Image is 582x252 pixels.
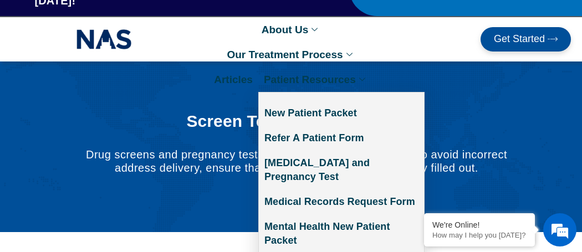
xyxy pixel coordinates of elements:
[259,151,424,189] a: [MEDICAL_DATA] and Pregnancy Test
[74,58,203,73] div: Chat with us now
[221,42,360,67] a: Our Treatment Process
[432,220,527,229] div: We're Online!
[64,63,153,175] span: We're online!
[481,27,571,52] a: Get Started
[259,189,424,214] a: Medical Records Request Form
[12,57,29,74] div: Navigation go back
[182,6,208,32] div: Minimize live chat window
[259,101,424,126] a: New Patient Packet
[259,126,424,151] a: Refer A Patient Form
[258,67,374,92] a: Patient Resources
[6,150,211,188] textarea: Type your message and hit 'Enter'
[432,231,527,239] p: How may I help you today?
[494,34,545,45] span: Get Started
[76,27,132,52] img: NAS_email_signature-removebg-preview.png
[84,111,509,131] h1: Screen Tests Request Form
[84,148,509,174] p: Drug screens and pregnancy tests will be mailed to your home. To avoid incorrect address delivery...
[256,17,326,42] a: About Us
[208,67,258,92] a: Articles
